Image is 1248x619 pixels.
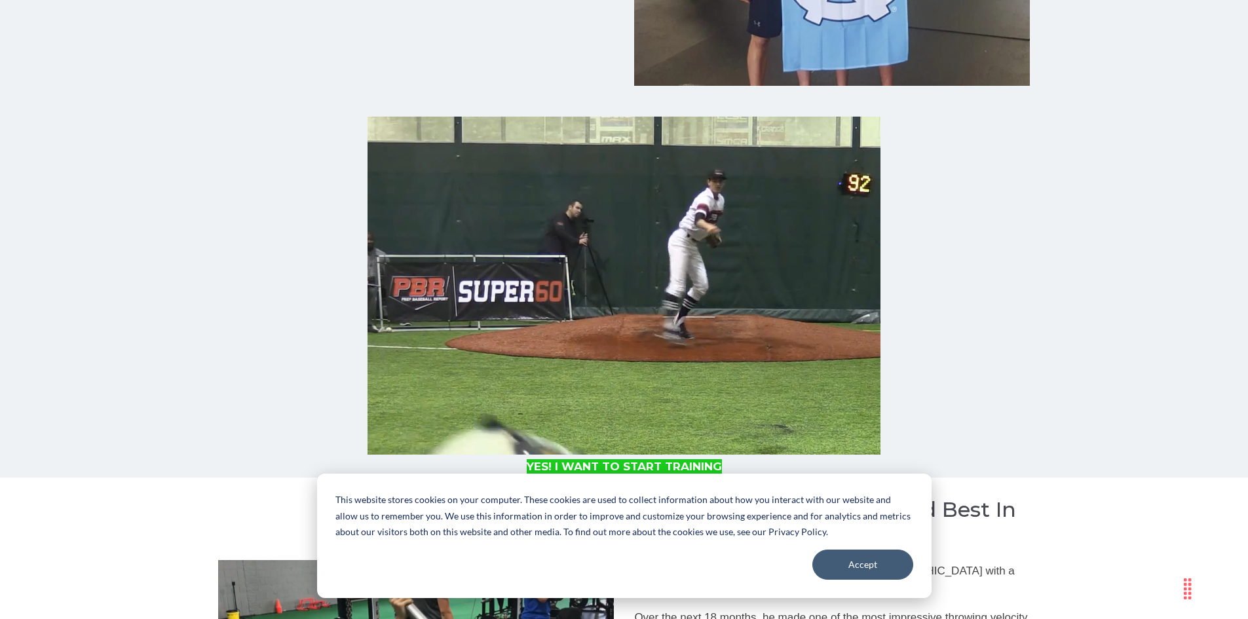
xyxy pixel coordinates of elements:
div: Drag [1177,569,1198,609]
iframe: Chat Widget [1062,478,1248,619]
a: YES! I WANT TO START TRAINING [527,459,722,475]
p: This website stores cookies on your computer. These cookies are used to collect information about... [335,492,913,540]
h2: INF [218,529,614,544]
button: Accept [812,550,913,580]
div: Cookie banner [317,474,932,598]
img: Alba-Super-60 [368,117,880,455]
h2: AJ [218,497,614,513]
span: As an 8th grader, [PERSON_NAME] started at [GEOGRAPHIC_DATA] with a below average arm for his age... [634,565,1014,593]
